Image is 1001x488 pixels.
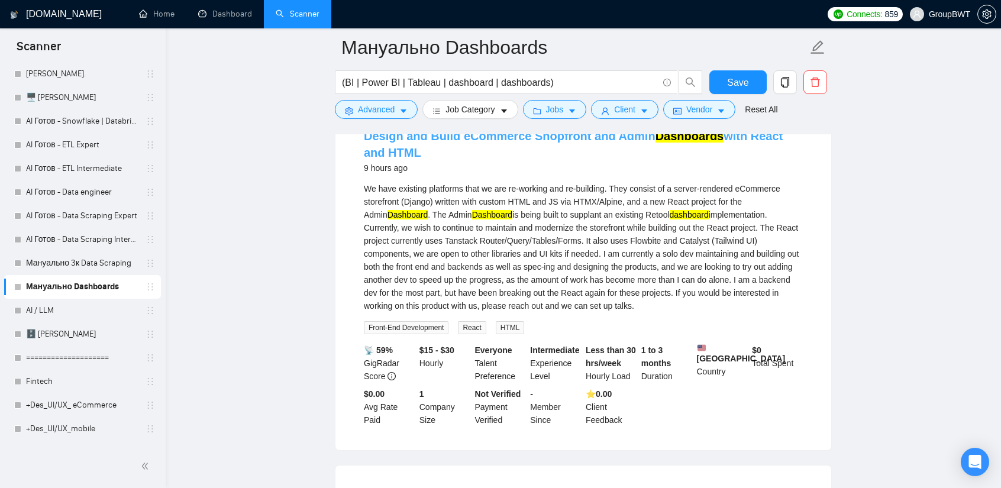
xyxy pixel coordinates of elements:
[458,321,486,334] span: React
[530,345,579,355] b: Intermediate
[26,370,138,393] a: Fintech
[26,180,138,204] a: AI Готов - Data engineer
[26,86,138,109] a: 🖥️ [PERSON_NAME]
[146,140,155,150] span: holder
[614,103,635,116] span: Client
[146,353,155,363] span: holder
[533,106,541,115] span: folder
[500,106,508,115] span: caret-down
[364,345,393,355] b: 📡 59%
[146,188,155,197] span: holder
[496,321,525,334] span: HTML
[961,448,989,476] div: Open Intercom Messenger
[978,9,996,19] span: setting
[345,106,353,115] span: setting
[697,344,786,363] b: [GEOGRAPHIC_DATA]
[26,393,138,417] a: +Des_UI/UX_ eCommerce
[717,106,725,115] span: caret-down
[523,100,587,119] button: folderJobscaret-down
[695,344,750,383] div: Country
[26,299,138,322] a: AI / LLM
[834,9,843,19] img: upwork-logo.png
[419,389,424,399] b: 1
[750,344,805,383] div: Total Spent
[773,70,797,94] button: copy
[342,75,658,90] input: Search Freelance Jobs...
[673,106,682,115] span: idcard
[141,460,153,472] span: double-left
[10,5,18,24] img: logo
[388,210,428,219] mark: Dashboard
[568,106,576,115] span: caret-down
[146,306,155,315] span: holder
[26,204,138,228] a: AI Готов - Data Scraping Expert
[26,228,138,251] a: AI Готов - Data Scraping Intermediate
[528,387,583,426] div: Member Since
[364,321,448,334] span: Front-End Development
[7,38,70,63] span: Scanner
[146,377,155,386] span: holder
[639,344,695,383] div: Duration
[804,77,826,88] span: delete
[475,389,521,399] b: Not Verified
[686,103,712,116] span: Vendor
[473,387,528,426] div: Payment Verified
[139,9,175,19] a: homeHome
[364,161,803,175] div: 9 hours ago
[679,77,702,88] span: search
[146,400,155,410] span: holder
[641,345,671,368] b: 1 to 3 months
[364,389,385,399] b: $0.00
[663,79,671,86] span: info-circle
[417,387,473,426] div: Company Size
[475,345,512,355] b: Everyone
[583,344,639,383] div: Hourly Load
[752,345,761,355] b: $ 0
[583,387,639,426] div: Client Feedback
[698,344,706,352] img: 🇺🇸
[146,164,155,173] span: holder
[977,5,996,24] button: setting
[26,251,138,275] a: Мануально 3к Data Scraping
[341,33,808,62] input: Scanner name...
[472,210,513,219] mark: Dashboard
[146,424,155,434] span: holder
[422,100,518,119] button: barsJob Categorycaret-down
[358,103,395,116] span: Advanced
[361,344,417,383] div: GigRadar Score
[591,100,658,119] button: userClientcaret-down
[709,70,767,94] button: Save
[26,133,138,157] a: AI Готов - ETL Expert
[26,109,138,133] a: AI Готов - Snowflake | Databricks
[417,344,473,383] div: Hourly
[679,70,702,94] button: search
[26,346,138,370] a: ====================
[146,117,155,126] span: holder
[26,417,138,441] a: +Des_UI/UX_mobile
[146,93,155,102] span: holder
[640,106,648,115] span: caret-down
[276,9,319,19] a: searchScanner
[663,100,735,119] button: idcardVendorcaret-down
[399,106,408,115] span: caret-down
[146,282,155,292] span: holder
[419,345,454,355] b: $15 - $30
[361,387,417,426] div: Avg Rate Paid
[530,389,533,399] b: -
[847,8,882,21] span: Connects:
[146,258,155,268] span: holder
[586,345,636,368] b: Less than 30 hrs/week
[977,9,996,19] a: setting
[26,441,138,464] a: +Des_UI/UX_education
[727,75,748,90] span: Save
[670,210,709,219] mark: dashboard
[913,10,921,18] span: user
[146,329,155,339] span: holder
[803,70,827,94] button: delete
[26,322,138,346] a: 🗄️ [PERSON_NAME]
[528,344,583,383] div: Experience Level
[885,8,898,21] span: 859
[388,372,396,380] span: info-circle
[546,103,564,116] span: Jobs
[26,62,138,86] a: [PERSON_NAME].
